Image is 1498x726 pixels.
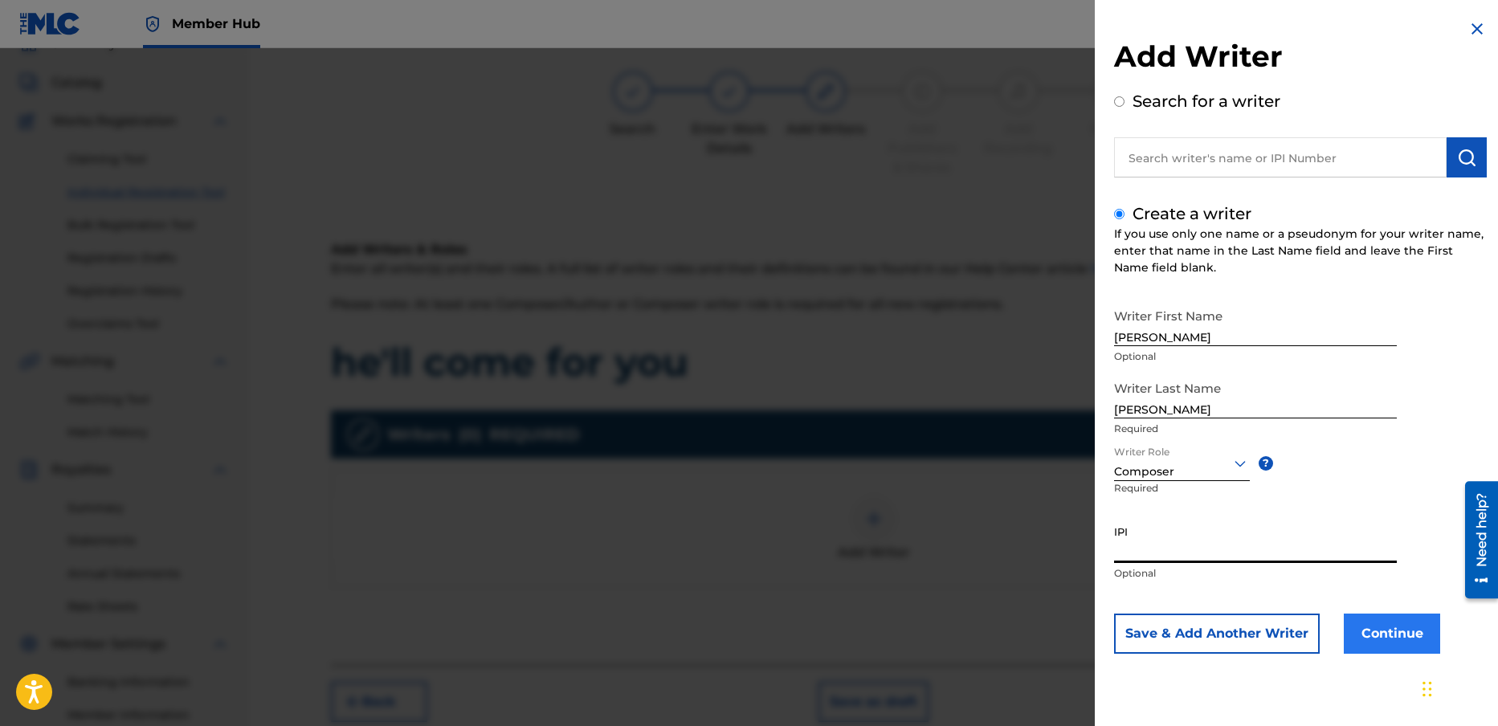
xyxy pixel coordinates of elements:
[1114,614,1320,654] button: Save & Add Another Writer
[1133,204,1251,223] label: Create a writer
[1418,649,1498,726] iframe: Chat Widget
[1259,456,1273,471] span: ?
[1114,226,1487,276] div: If you use only one name or a pseudonym for your writer name, enter that name in the Last Name fi...
[1114,481,1177,517] p: Required
[1453,474,1498,607] iframe: Resource Center
[1133,92,1280,111] label: Search for a writer
[1114,566,1397,581] p: Optional
[1114,39,1487,80] h2: Add Writer
[1114,137,1447,177] input: Search writer's name or IPI Number
[172,14,260,33] span: Member Hub
[1457,148,1476,167] img: Search Works
[1114,349,1397,364] p: Optional
[1344,614,1440,654] button: Continue
[19,12,81,35] img: MLC Logo
[1114,422,1397,436] p: Required
[1422,665,1432,713] div: Drag
[143,14,162,34] img: Top Rightsholder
